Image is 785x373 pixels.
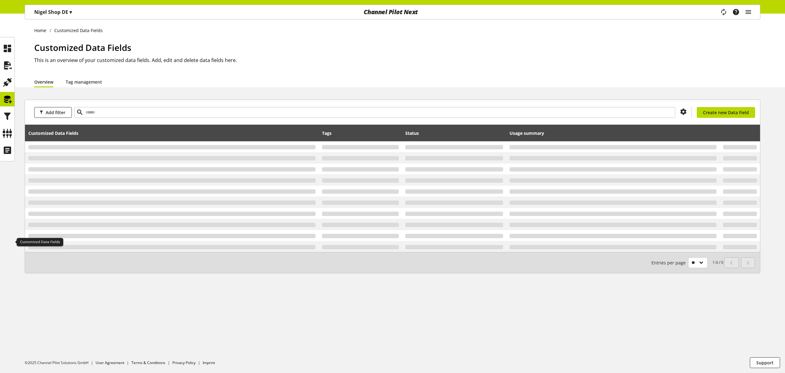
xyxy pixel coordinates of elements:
[756,359,774,366] span: Support
[25,360,96,366] li: ©2025 Channel Pilot Solutions GmbH
[69,9,72,15] span: ▾
[510,127,717,139] div: Usage summary
[25,5,760,19] nav: main navigation
[17,238,63,247] div: Customized Data Fields
[750,357,780,368] button: Support
[66,79,102,85] a: Tag management
[34,107,72,118] button: Add filter
[131,360,165,365] a: Terms & Conditions
[703,109,749,116] span: Create new Data Field
[46,109,65,116] span: Add filter
[34,8,72,16] p: Nigel Shop DE
[96,360,124,365] a: User Agreement
[34,27,50,34] a: Home
[34,79,53,85] a: Overview
[34,56,760,64] h2: This is an overview of your customized data fields. Add, edit and delete data fields here.
[405,127,503,139] div: Status
[34,42,131,53] span: Customized Data Fields
[322,127,399,139] div: Tags
[28,127,316,139] div: Customized Data Fields
[203,360,215,365] a: Imprint
[697,107,755,118] a: Create new Data Field
[172,360,196,365] a: Privacy Policy
[651,257,723,268] small: 1-0 / 0
[651,259,688,266] span: Entries per page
